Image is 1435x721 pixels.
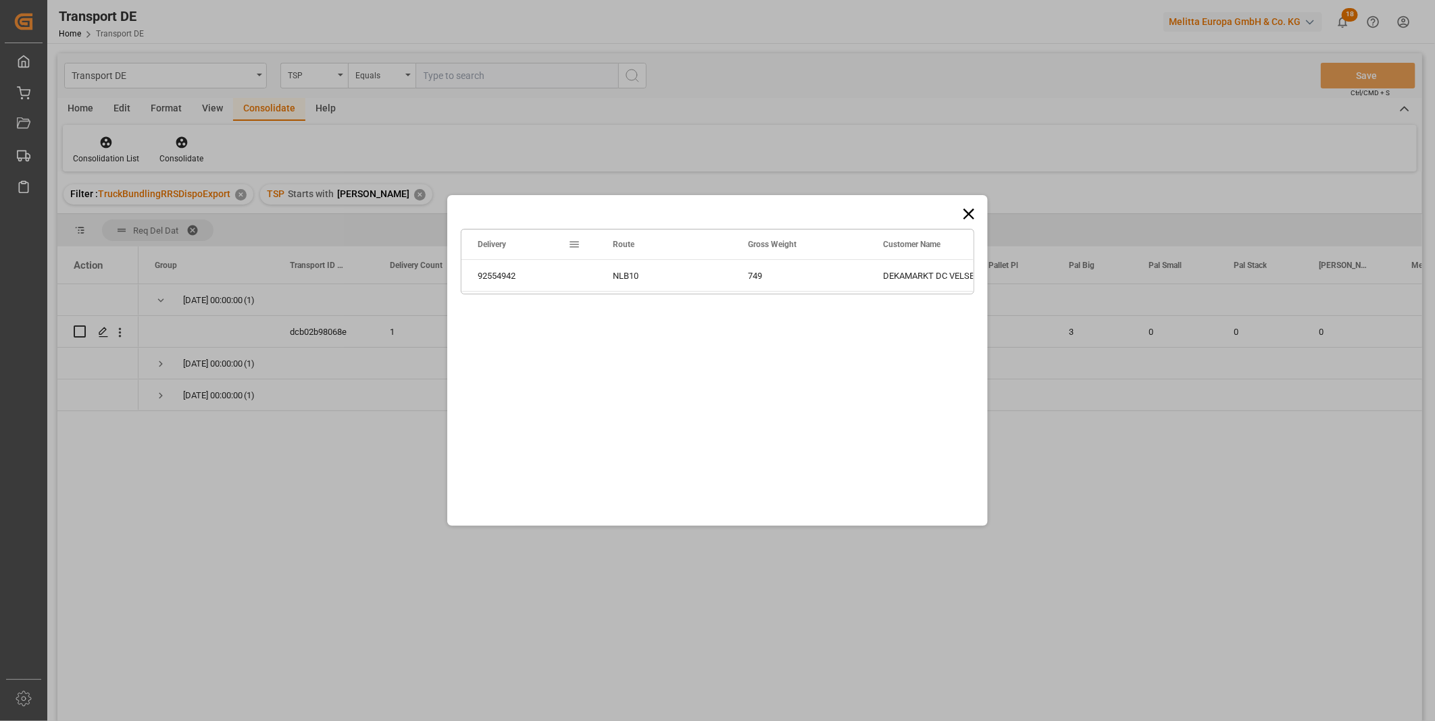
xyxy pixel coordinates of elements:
[478,240,506,249] span: Delivery
[883,240,940,249] span: Customer Name
[461,260,597,291] div: 92554942
[732,260,867,291] div: 749
[867,260,1002,291] div: DEKAMARKT DC VELSEN KW
[748,240,797,249] span: Gross Weight
[597,260,732,291] div: NLB10
[613,240,634,249] span: Route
